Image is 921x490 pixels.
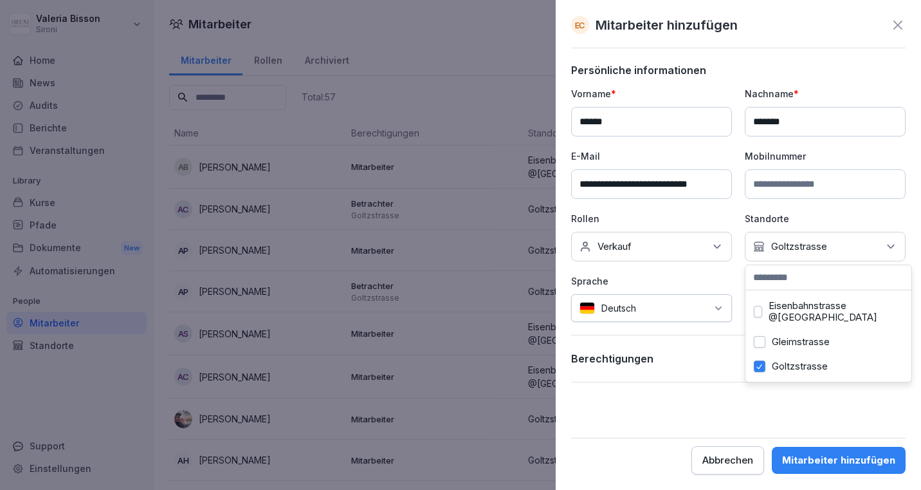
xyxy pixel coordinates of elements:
[571,16,589,34] div: EC
[772,447,906,474] button: Mitarbeiter hinzufügen
[579,302,595,314] img: de.svg
[571,274,732,288] p: Sprache
[571,352,653,365] p: Berechtigungen
[769,300,903,323] label: Eisenbahnstrasse @[GEOGRAPHIC_DATA]
[571,212,732,225] p: Rollen
[745,87,906,100] p: Nachname
[571,149,732,163] p: E-Mail
[745,212,906,225] p: Standorte
[745,149,906,163] p: Mobilnummer
[596,15,738,35] p: Mitarbeiter hinzufügen
[772,336,830,348] label: Gleimstrasse
[782,453,895,467] div: Mitarbeiter hinzufügen
[597,240,632,253] p: Verkauf
[571,294,732,322] div: Deutsch
[691,446,764,475] button: Abbrechen
[772,361,828,372] label: Goltzstrasse
[571,87,732,100] p: Vorname
[702,453,753,467] div: Abbrechen
[571,64,906,77] p: Persönliche informationen
[771,240,827,253] p: Goltzstrasse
